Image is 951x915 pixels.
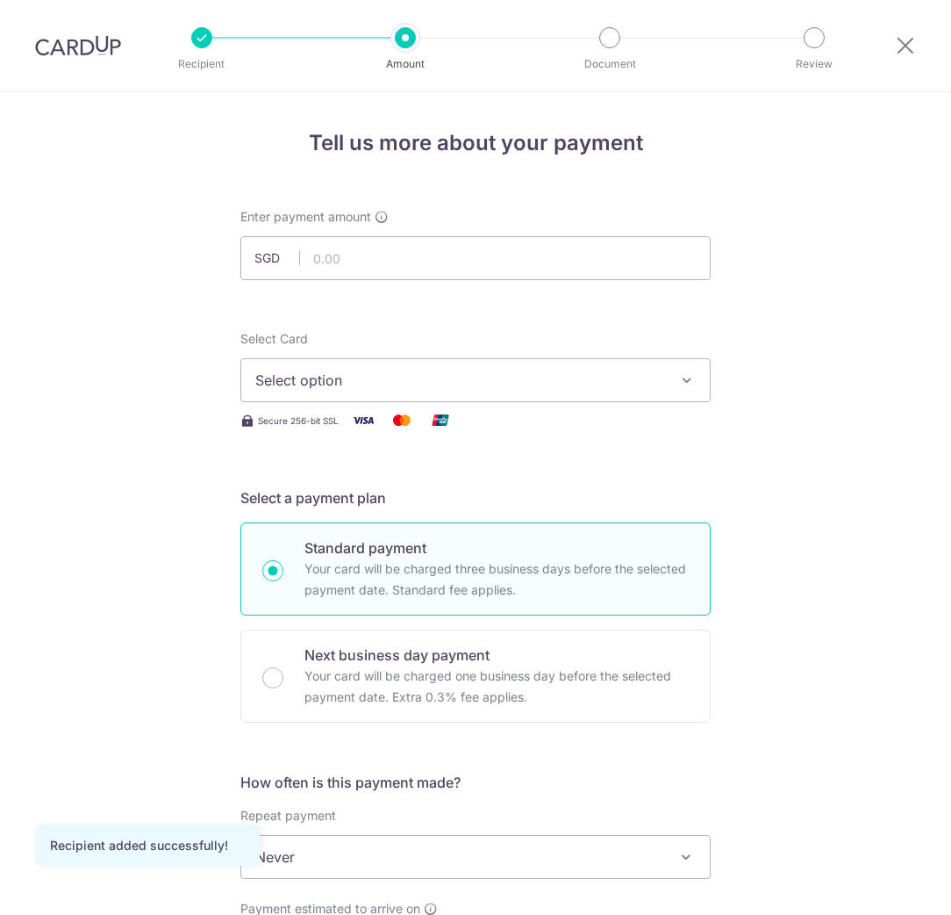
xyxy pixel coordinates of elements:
h5: Select a payment plan [240,487,711,508]
h4: Tell us more about your payment [240,127,711,159]
span: Secure 256-bit SSL [258,414,339,428]
h5: How often is this payment made? [240,772,711,793]
label: Repeat payment [240,807,336,825]
span: Select option [255,370,664,391]
img: Union Pay [423,409,458,431]
p: Your card will be charged three business days before the selected payment date. Standard fee appl... [304,558,689,601]
p: Next business day payment [304,645,689,666]
img: CardUp [35,35,121,56]
img: Visa [346,409,381,431]
span: Never [240,835,711,879]
div: Recipient added successfully! [50,837,245,854]
p: Your card will be charged one business day before the selected payment date. Extra 0.3% fee applies. [304,666,689,708]
span: Enter payment amount [240,208,371,226]
p: Amount [340,55,470,73]
span: translation missing: en.payables.payment_networks.credit_card.summary.labels.select_card [240,331,308,346]
input: 0.00 [240,236,711,280]
p: Standard payment [304,537,689,558]
span: SGD [254,249,300,267]
p: Document [545,55,675,73]
span: Never [241,836,710,878]
img: Mastercard [384,409,419,431]
p: Review [749,55,879,73]
p: Recipient [137,55,267,73]
button: Select option [240,358,711,402]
